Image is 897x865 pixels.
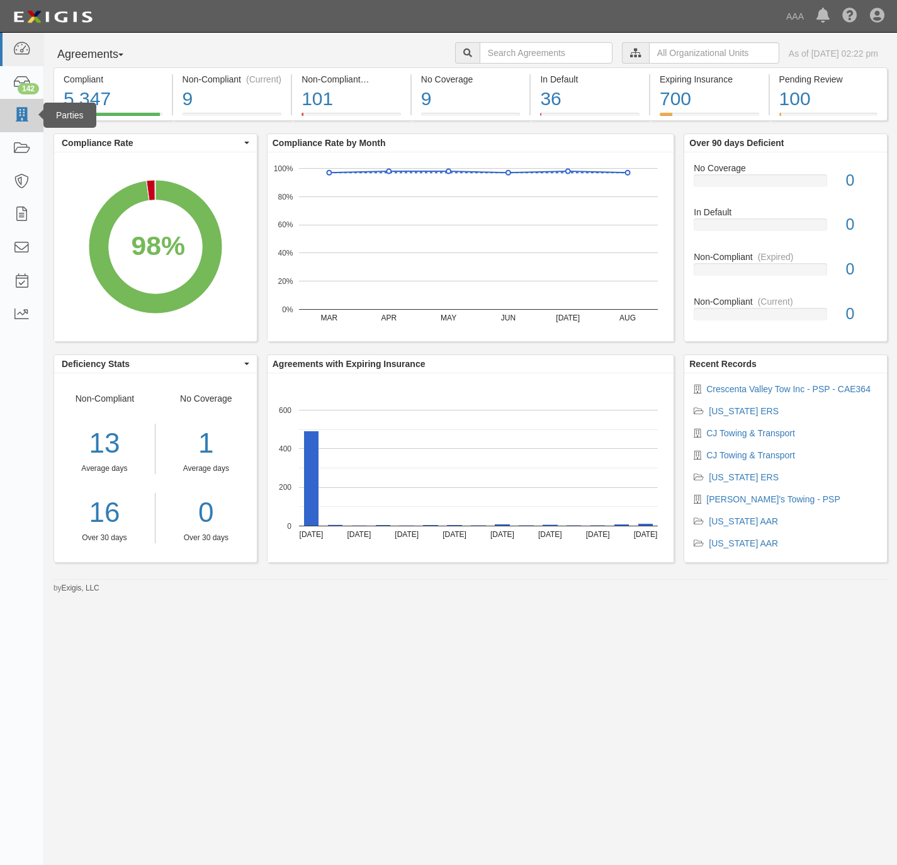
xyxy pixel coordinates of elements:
div: 16 [54,493,155,533]
div: Compliant [64,73,162,86]
text: [DATE] [347,530,371,539]
div: 100 [779,86,878,113]
div: As of [DATE] 02:22 pm [789,47,878,60]
img: logo-5460c22ac91f19d4615b14bd174203de0afe785f0fc80cf4dbbc73dc1793850b.png [9,6,96,28]
a: CJ Towing & Transport [706,428,795,438]
div: 142 [18,83,39,94]
div: Pending Review [779,73,878,86]
text: 600 [279,405,291,414]
div: 9 [421,86,521,113]
text: MAY [441,314,456,322]
div: Average days [54,463,155,474]
div: Parties [43,103,96,128]
div: 0 [837,213,887,236]
div: 5,347 [64,86,162,113]
text: JUN [500,314,515,322]
a: [US_STATE] ERS [709,472,779,482]
div: Average days [165,463,247,474]
div: No Coverage [155,392,257,543]
b: Recent Records [689,359,757,369]
div: Non-Compliant (Expired) [302,73,401,86]
text: 80% [278,192,293,201]
svg: A chart. [268,152,674,341]
text: [DATE] [586,530,610,539]
div: 0 [837,258,887,281]
text: [DATE] [633,530,657,539]
div: Non-Compliant [684,295,887,308]
text: 0% [282,305,293,314]
text: [DATE] [556,314,580,322]
b: Over 90 days Deficient [689,138,784,148]
text: [DATE] [538,530,562,539]
text: 20% [278,277,293,286]
div: No Coverage [684,162,887,174]
text: 200 [279,483,291,492]
button: Compliance Rate [54,134,257,152]
text: AUG [619,314,636,322]
div: (Current) [246,73,281,86]
text: [DATE] [490,530,514,539]
text: [DATE] [299,530,323,539]
div: 0 [837,169,887,192]
button: Agreements [54,42,148,67]
input: All Organizational Units [649,42,779,64]
a: Compliant5,347 [54,113,172,123]
span: Compliance Rate [62,137,241,149]
a: Pending Review100 [770,113,888,123]
div: Expiring Insurance [660,73,759,86]
div: Non-Compliant [684,251,887,263]
text: MAR [320,314,337,322]
div: 9 [183,86,282,113]
a: Expiring Insurance700 [650,113,769,123]
a: [US_STATE] AAR [709,538,778,548]
div: Non-Compliant [54,392,155,543]
a: In Default0 [694,206,877,251]
a: No Coverage9 [412,113,530,123]
a: Crescenta Valley Tow Inc - PSP - CAE364 [706,384,871,394]
input: Search Agreements [480,42,612,64]
div: Over 30 days [54,533,155,543]
a: [PERSON_NAME]'s Towing - PSP [706,494,840,504]
div: Over 30 days [165,533,247,543]
text: 100% [274,164,293,172]
text: 60% [278,220,293,229]
b: Compliance Rate by Month [273,138,386,148]
a: CJ Towing & Transport [706,450,795,460]
button: Deficiency Stats [54,355,257,373]
div: Non-Compliant (Current) [183,73,282,86]
small: by [54,583,99,594]
text: 0 [287,521,291,530]
svg: A chart. [268,373,674,562]
text: APR [381,314,397,322]
svg: A chart. [54,152,256,341]
a: Non-Compliant(Current)9 [173,113,291,123]
a: Non-Compliant(Current)0 [694,295,877,331]
div: In Default [684,206,887,218]
text: [DATE] [443,530,466,539]
a: Exigis, LLC [62,584,99,592]
div: 36 [540,86,640,113]
a: Non-Compliant(Expired)0 [694,251,877,295]
div: (Current) [758,295,793,308]
a: [US_STATE] ERS [709,406,779,416]
a: 0 [165,493,247,533]
span: Deficiency Stats [62,358,241,370]
a: Non-Compliant(Expired)101 [292,113,410,123]
text: 400 [279,444,291,453]
div: 13 [54,424,155,463]
div: 98% [132,227,186,265]
div: No Coverage [421,73,521,86]
div: 700 [660,86,759,113]
div: (Expired) [758,251,794,263]
div: 101 [302,86,401,113]
div: 0 [837,303,887,325]
a: AAA [780,4,810,29]
i: Help Center - Complianz [842,9,857,24]
text: 40% [278,249,293,257]
div: 1 [165,424,247,463]
text: [DATE] [395,530,419,539]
